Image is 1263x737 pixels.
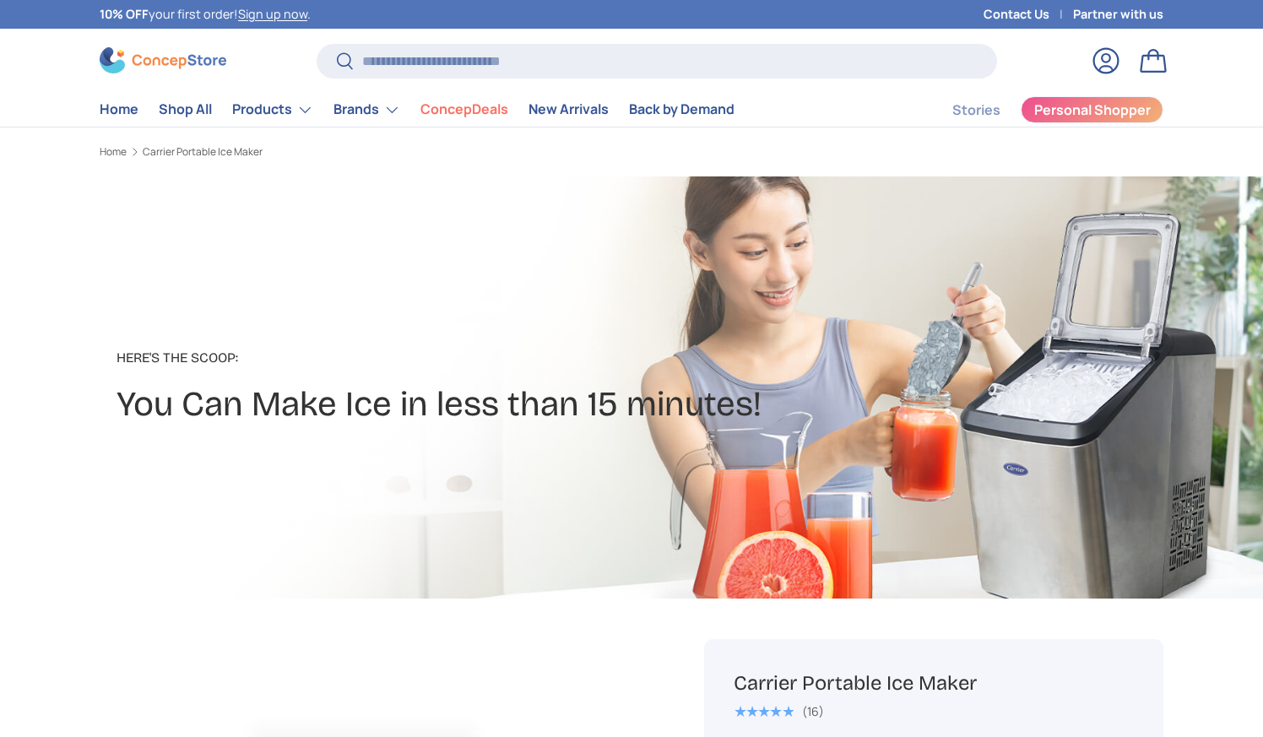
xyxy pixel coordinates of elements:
[912,93,1163,127] nav: Secondary
[734,704,794,719] div: 5.0 out of 5.0 stars
[952,94,1000,127] a: Stories
[222,93,323,127] summary: Products
[529,93,609,126] a: New Arrivals
[100,93,734,127] nav: Primary
[1034,103,1151,117] span: Personal Shopper
[734,701,824,719] a: 5.0 out of 5.0 stars (16)
[238,6,307,22] a: Sign up now
[629,93,734,126] a: Back by Demand
[232,93,313,127] a: Products
[802,705,824,718] div: (16)
[333,93,400,127] a: Brands
[420,93,508,126] a: ConcepDeals
[734,703,794,720] span: ★★★★★
[100,93,138,126] a: Home
[100,5,311,24] p: your first order! .
[734,670,1134,696] h1: Carrier Portable Ice Maker
[159,93,212,126] a: Shop All
[1021,96,1163,123] a: Personal Shopper
[117,382,762,426] h2: You Can Make Ice in less than 15 minutes!
[117,348,762,368] p: Here's the Scoop:
[984,5,1073,24] a: Contact Us
[100,6,149,22] strong: 10% OFF
[143,147,263,157] a: Carrier Portable Ice Maker
[100,144,664,160] nav: Breadcrumbs
[100,47,226,73] img: ConcepStore
[100,147,127,157] a: Home
[323,93,410,127] summary: Brands
[1073,5,1163,24] a: Partner with us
